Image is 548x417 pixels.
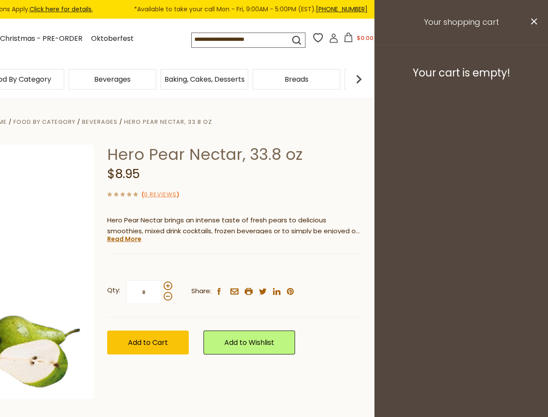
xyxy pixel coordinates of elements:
a: Add to Wishlist [203,331,295,354]
span: $0.00 [357,34,374,42]
a: Hero Pear Nectar, 33.8 oz [124,118,212,126]
a: Baking, Cakes, Desserts [164,76,245,83]
button: $0.00 [340,33,377,46]
a: Oktoberfest [91,33,134,45]
button: Add to Cart [107,331,189,354]
span: Share: [191,286,211,297]
a: Click here for details. [30,5,93,13]
img: next arrow [350,70,368,88]
span: $8.95 [107,165,140,182]
a: [PHONE_NUMBER] [316,5,368,13]
span: Add to Cart [128,338,168,347]
span: *Available to take your call Mon - Fri, 9:00AM - 5:00PM (EST). [134,4,368,14]
h1: Hero Pear Nectar, 33.8 oz [107,145,361,164]
a: Beverages [94,76,131,83]
p: Hero Pear Nectar brings an intense taste of fresh pears to delicious smoothies, mixed drink cockt... [107,215,361,237]
a: 0 Reviews [144,190,177,199]
a: Beverages [82,118,118,126]
a: Food By Category [13,118,75,126]
strong: Qty: [107,285,120,296]
span: ( ) [141,190,179,199]
a: Breads [285,76,308,83]
a: Read More [107,235,141,243]
input: Qty: [126,280,162,304]
h3: Your cart is empty! [385,66,537,79]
